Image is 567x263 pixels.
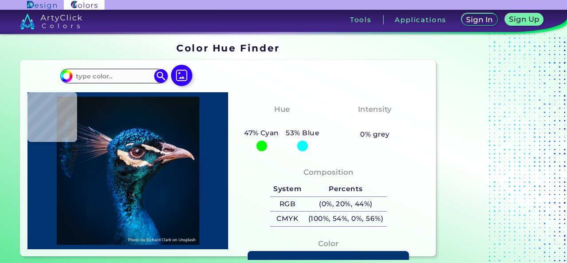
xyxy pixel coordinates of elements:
[463,14,496,26] a: Sign In
[154,69,167,82] img: icon search
[303,166,353,179] h4: Composition
[360,129,389,140] h5: 0% grey
[283,127,323,139] h5: 53% Blue
[27,1,57,9] img: ArtyClick Design logo
[318,237,338,250] h4: Color
[305,212,387,226] h5: (100%, 54%, 0%, 56%)
[20,13,82,29] img: logo_artyclick_colors_white.svg
[32,97,224,245] img: img_pavlin.jpg
[270,182,305,196] h5: System
[270,197,305,212] h5: RGB
[510,16,538,23] h5: Sign Up
[73,70,155,82] input: type color..
[274,103,290,116] h4: Hue
[241,127,282,139] h5: 47% Cyan
[270,212,305,226] h5: CMYK
[350,16,372,23] h3: Tools
[356,117,394,128] h3: Vibrant
[467,16,492,23] h5: Sign In
[176,41,280,55] h1: Color Hue Finder
[171,65,192,86] img: icon picture
[506,14,542,26] a: Sign Up
[256,117,307,128] h3: Cyan-Blue
[305,197,387,212] h5: (0%, 20%, 44%)
[305,182,387,196] h5: Percents
[395,16,447,23] h3: Applications
[439,39,550,260] iframe: Advertisement
[358,103,392,116] h4: Intensity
